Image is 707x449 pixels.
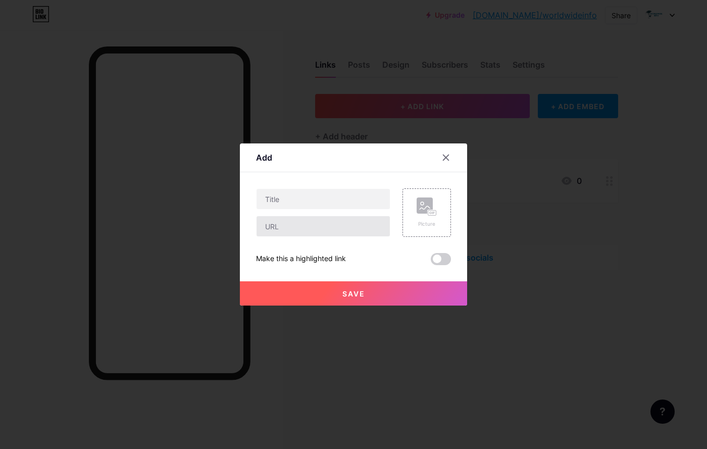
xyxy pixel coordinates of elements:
div: Picture [417,220,437,228]
div: Add [256,152,272,164]
span: Save [342,289,365,298]
input: Title [257,189,390,209]
div: Make this a highlighted link [256,253,346,265]
input: URL [257,216,390,236]
button: Save [240,281,467,306]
